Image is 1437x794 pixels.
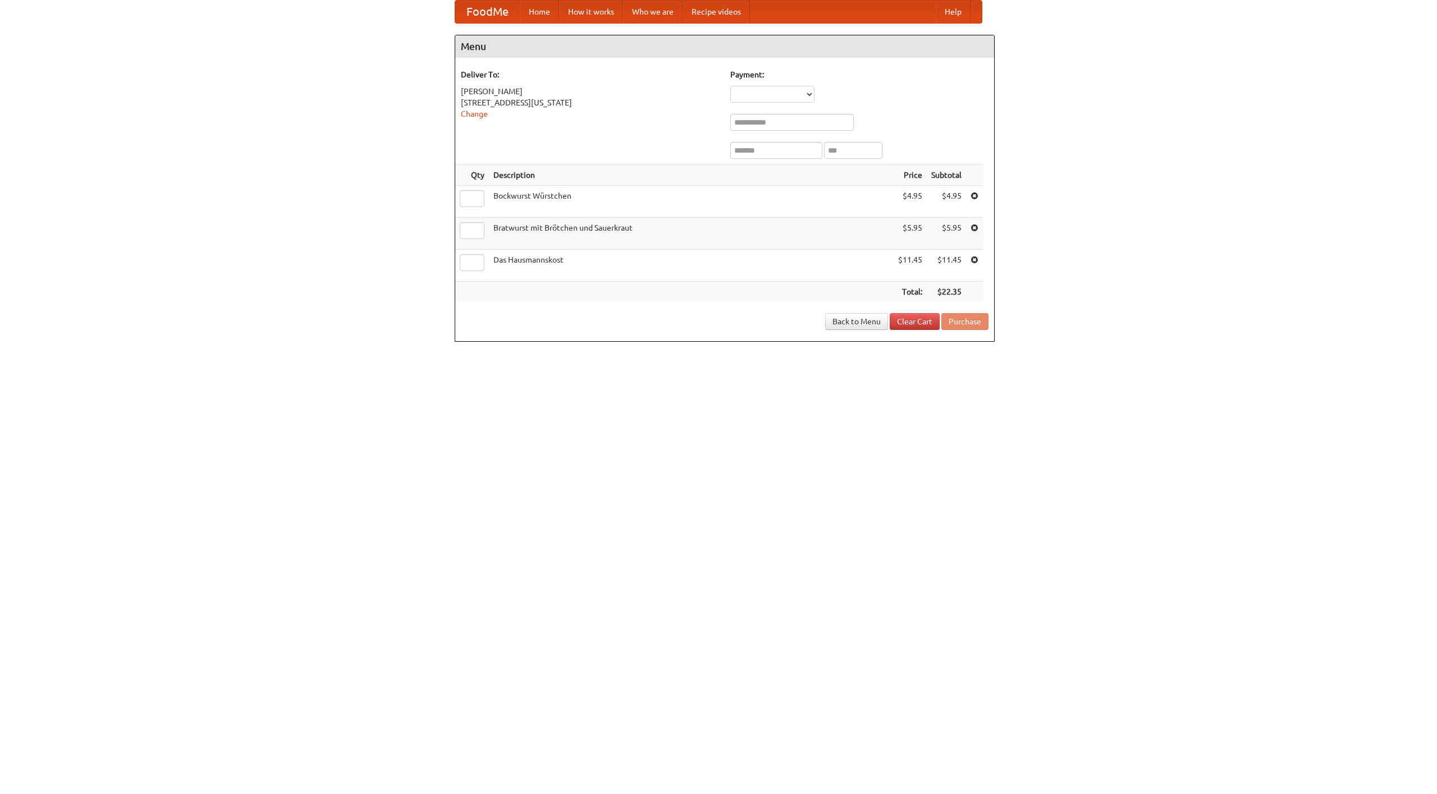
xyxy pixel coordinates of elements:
[489,186,894,218] td: Bockwurst Würstchen
[455,1,520,23] a: FoodMe
[894,186,927,218] td: $4.95
[825,313,888,330] a: Back to Menu
[927,282,966,302] th: $22.35
[461,97,719,108] div: [STREET_ADDRESS][US_STATE]
[623,1,683,23] a: Who we are
[927,218,966,250] td: $5.95
[894,250,927,282] td: $11.45
[461,86,719,97] div: [PERSON_NAME]
[894,282,927,302] th: Total:
[461,69,719,80] h5: Deliver To:
[890,313,940,330] a: Clear Cart
[941,313,988,330] button: Purchase
[927,186,966,218] td: $4.95
[894,218,927,250] td: $5.95
[936,1,971,23] a: Help
[489,218,894,250] td: Bratwurst mit Brötchen und Sauerkraut
[927,165,966,186] th: Subtotal
[489,250,894,282] td: Das Hausmannskost
[461,109,488,118] a: Change
[894,165,927,186] th: Price
[489,165,894,186] th: Description
[559,1,623,23] a: How it works
[455,165,489,186] th: Qty
[520,1,559,23] a: Home
[683,1,750,23] a: Recipe videos
[927,250,966,282] td: $11.45
[455,35,994,58] h4: Menu
[730,69,988,80] h5: Payment:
